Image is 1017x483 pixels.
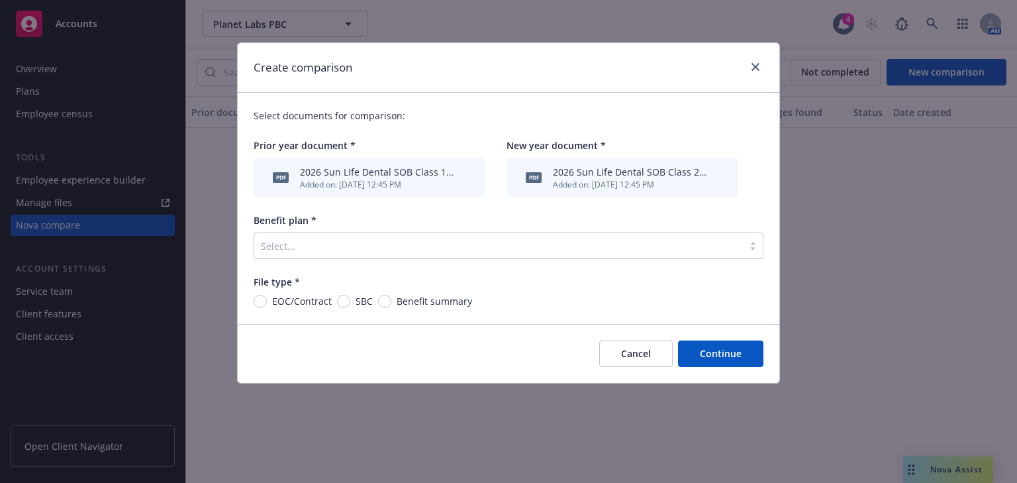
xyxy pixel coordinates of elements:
[254,139,356,152] span: Prior year document *
[378,295,391,308] input: Benefit summary
[599,341,673,367] button: Cancel
[678,341,763,367] button: Continue
[714,171,725,185] button: archive file
[553,179,709,190] div: Added on: [DATE] 12:45 PM
[553,165,709,179] div: 2026 Sun Life Dental SOB Class 2_Planet Labs.pdf
[254,59,352,76] h1: Create comparison
[254,214,316,227] span: Benefit plan *
[254,295,267,308] input: EOC/Contract
[254,109,763,123] p: Select documents for comparison:
[356,294,373,308] span: SBC
[254,276,300,288] span: File type *
[337,295,350,308] input: SBC
[507,139,606,152] span: New year document *
[273,172,289,182] span: pdf
[300,165,456,179] div: 2026 Sun LIfe Dental SOB Class 1_Planet Labs.pdf
[748,59,763,75] a: close
[526,172,542,182] span: pdf
[300,179,456,190] div: Added on: [DATE] 12:45 PM
[461,171,472,185] button: archive file
[397,294,472,308] span: Benefit summary
[272,294,332,308] span: EOC/Contract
